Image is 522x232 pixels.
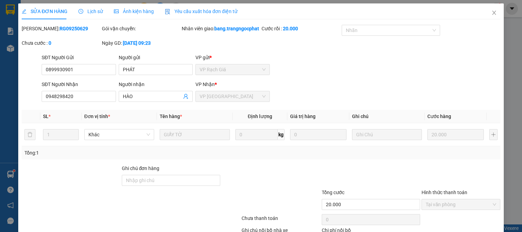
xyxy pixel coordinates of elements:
button: Close [484,3,504,23]
span: VP Hà Tiên [200,91,265,102]
span: SL [43,114,49,119]
div: Ngày GD: [102,39,180,47]
div: SĐT Người Gửi [42,54,116,61]
div: SĐT Người Nhận [42,81,116,88]
input: Ghi chú đơn hàng [122,175,221,186]
b: 0 [49,40,51,46]
input: 0 [290,129,347,140]
span: edit [22,9,26,14]
span: Cước hàng [427,114,451,119]
span: Ảnh kiện hàng [114,9,154,14]
span: kg [278,129,285,140]
label: Hình thức thanh toán [422,190,467,195]
div: VP gửi [195,54,269,61]
span: Giá trị hàng [290,114,316,119]
div: [PERSON_NAME]: [22,25,100,32]
span: Đơn vị tính [84,114,110,119]
div: Nhân viên giao: [182,25,260,32]
span: Khác [88,129,150,140]
div: Tổng: 1 [24,149,202,157]
span: close [491,10,497,15]
span: VP Nhận [195,82,215,87]
label: Ghi chú đơn hàng [122,166,160,171]
div: Gói vận chuyển: [102,25,180,32]
div: Cước rồi : [262,25,340,32]
div: Chưa thanh toán [241,214,321,226]
b: [DATE] 09:23 [123,40,151,46]
span: SỬA ĐƠN HÀNG [22,9,67,14]
b: RG09250629 [60,26,88,31]
input: 0 [427,129,484,140]
th: Ghi chú [349,110,425,123]
b: bang.trangngocphat [214,26,259,31]
span: VP Rạch Giá [200,64,265,75]
span: clock-circle [78,9,83,14]
img: icon [165,9,170,14]
div: Chưa cước : [22,39,100,47]
span: Tổng cước [322,190,344,195]
span: user-add [183,94,189,99]
div: Người nhận [119,81,193,88]
b: 20.000 [283,26,298,31]
span: Định lượng [248,114,272,119]
button: plus [489,129,498,140]
div: Người gửi [119,54,193,61]
span: Tên hàng [160,114,182,119]
button: delete [24,129,35,140]
span: Yêu cầu xuất hóa đơn điện tử [165,9,237,14]
span: Lịch sử [78,9,103,14]
span: Tại văn phòng [426,199,496,210]
input: VD: Bàn, Ghế [160,129,230,140]
span: picture [114,9,119,14]
input: Ghi Chú [352,129,422,140]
